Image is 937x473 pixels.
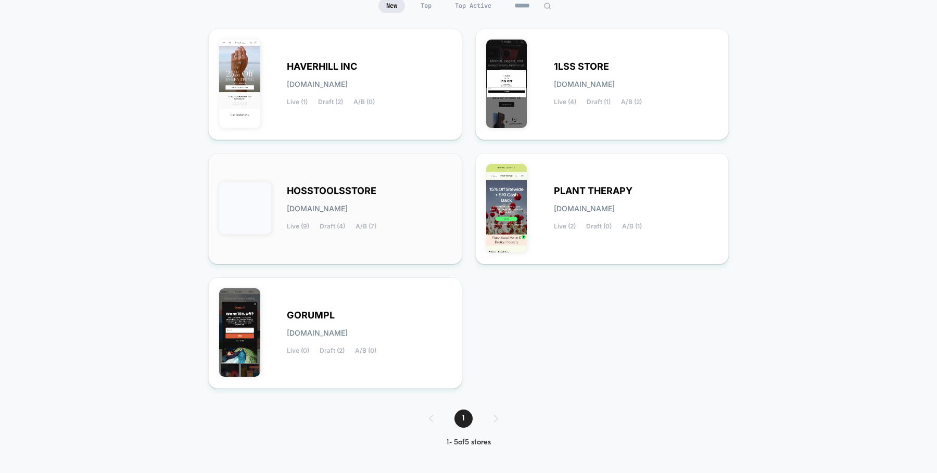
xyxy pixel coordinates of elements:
[318,98,343,106] span: Draft (2)
[486,40,527,128] img: 1LSS_STORE
[287,187,376,195] span: HOSSTOOLSSTORE
[287,81,348,88] span: [DOMAIN_NAME]
[219,288,260,377] img: GORUMPL
[554,98,576,106] span: Live (4)
[543,2,551,10] img: edit
[287,63,357,70] span: HAVERHILL INC
[356,223,376,230] span: A/B (7)
[554,81,615,88] span: [DOMAIN_NAME]
[586,223,612,230] span: Draft (0)
[587,98,611,106] span: Draft (1)
[219,40,260,128] img: HAVERHILL_INC
[287,312,335,319] span: GORUMPL
[419,438,519,447] div: 1 - 5 of 5 stores
[287,223,309,230] span: Live (9)
[622,223,642,230] span: A/B (1)
[287,347,309,354] span: Live (0)
[320,347,345,354] span: Draft (2)
[287,205,348,212] span: [DOMAIN_NAME]
[554,223,576,230] span: Live (2)
[554,187,632,195] span: PLANT THERAPY
[486,164,527,252] img: PLANT_THERAPY
[320,223,345,230] span: Draft (4)
[287,329,348,337] span: [DOMAIN_NAME]
[287,98,308,106] span: Live (1)
[554,205,615,212] span: [DOMAIN_NAME]
[219,182,271,234] img: HOSSTOOLSSTORE
[621,98,642,106] span: A/B (2)
[353,98,375,106] span: A/B (0)
[355,347,376,354] span: A/B (0)
[554,63,609,70] span: 1LSS STORE
[454,410,473,428] span: 1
